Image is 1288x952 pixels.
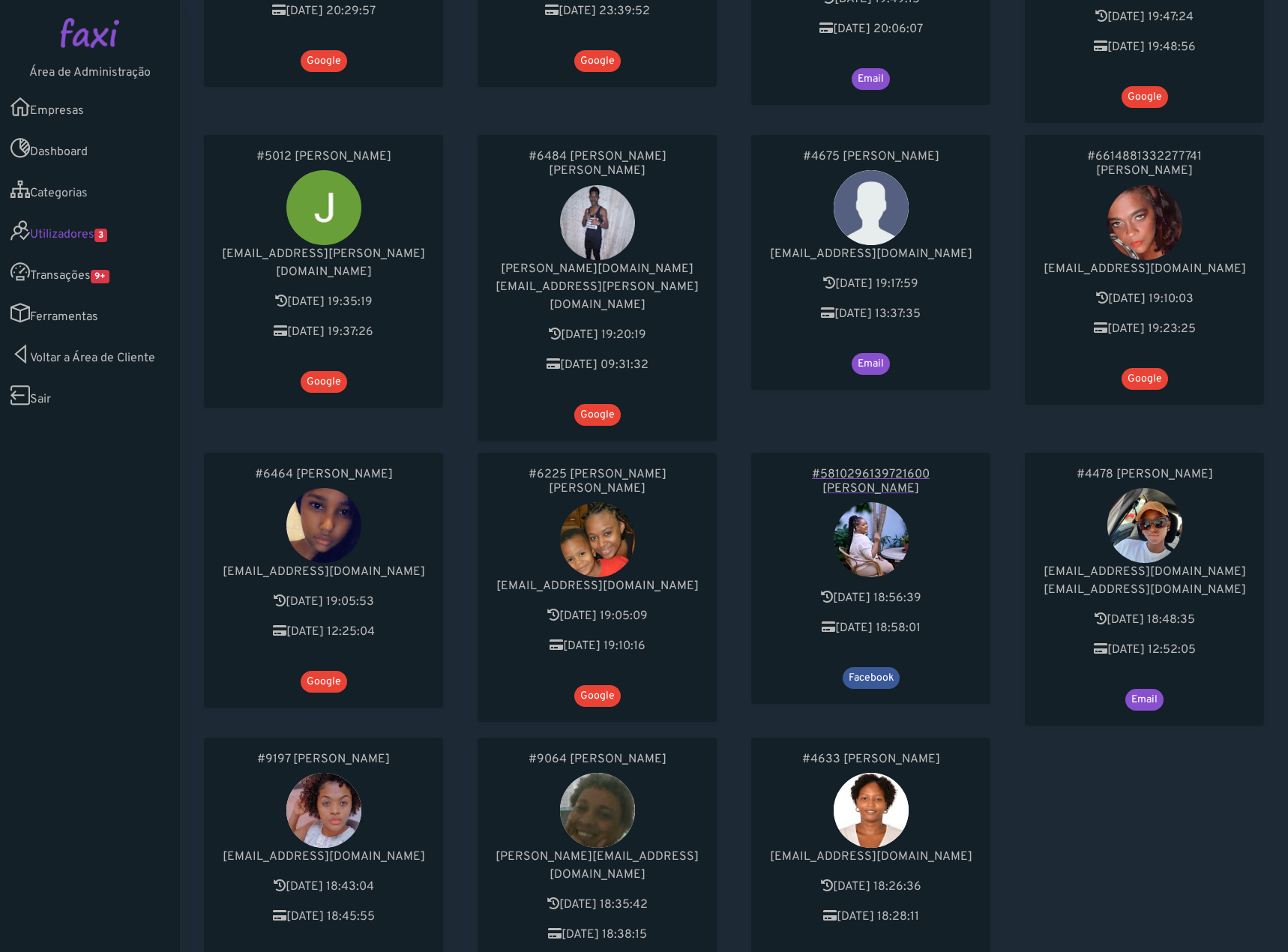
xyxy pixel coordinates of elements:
[493,356,702,374] p: [DATE] 09:31:32
[219,323,428,341] p: [DATE] 19:37:26
[219,623,428,641] p: [DATE] 12:25:04
[219,293,428,311] p: [DATE] 19:35:19
[766,20,975,38] p: [DATE] 20:06:07
[1044,262,1246,277] span: [EMAIL_ADDRESS][DOMAIN_NAME]
[493,150,702,178] a: #6484 [PERSON_NAME] [PERSON_NAME]
[766,150,975,164] a: #4675 [PERSON_NAME]
[1122,368,1168,390] span: Google
[766,468,975,496] a: #5810296139721600 [PERSON_NAME]
[843,667,900,689] span: Facebook
[222,247,425,280] span: [EMAIL_ADDRESS][PERSON_NAME][DOMAIN_NAME]
[1122,86,1168,108] span: Google
[301,50,347,72] span: Google
[852,68,890,90] span: Email
[493,468,702,496] a: #6225 [PERSON_NAME] [PERSON_NAME]
[496,262,699,313] span: [PERSON_NAME][DOMAIN_NAME][EMAIL_ADDRESS][PERSON_NAME][DOMAIN_NAME]
[766,753,975,767] a: #4633 [PERSON_NAME]
[574,685,621,707] span: Google
[1040,468,1249,482] a: #4478 [PERSON_NAME]
[219,908,428,926] p: [DATE] 18:45:55
[1044,582,1246,597] span: [EMAIL_ADDRESS][DOMAIN_NAME]
[493,607,702,625] p: [DATE] 19:05:09
[219,593,428,611] p: [DATE] 19:05:53
[493,926,702,944] p: [DATE] 18:38:15
[496,849,699,882] span: [PERSON_NAME][EMAIL_ADDRESS][DOMAIN_NAME]
[1044,564,1246,579] span: [EMAIL_ADDRESS][DOMAIN_NAME]
[766,878,975,896] p: [DATE] 18:26:36
[219,150,428,164] a: #5012 [PERSON_NAME]
[493,326,702,344] p: [DATE] 19:20:19
[94,229,107,242] span: 3
[1040,611,1249,629] p: [DATE] 18:48:35
[1040,150,1249,178] a: #6614881332277741 [PERSON_NAME]
[1125,689,1164,711] span: Email
[301,371,347,393] span: Google
[766,275,975,293] p: [DATE] 19:17:59
[493,753,702,767] a: #9064 [PERSON_NAME]
[1040,38,1249,56] p: [DATE] 19:48:56
[766,589,975,607] p: [DATE] 18:56:39
[770,247,972,262] span: [EMAIL_ADDRESS][DOMAIN_NAME]
[1040,320,1249,338] p: [DATE] 19:23:25
[1040,8,1249,26] p: [DATE] 19:47:24
[496,579,699,594] span: [EMAIL_ADDRESS][DOMAIN_NAME]
[766,619,975,637] p: [DATE] 18:58:01
[493,896,702,914] p: [DATE] 18:35:42
[766,908,975,926] p: [DATE] 18:28:11
[1040,290,1249,308] p: [DATE] 19:10:03
[219,2,428,20] p: [DATE] 20:29:57
[766,305,975,323] p: [DATE] 13:37:35
[1040,641,1249,659] p: [DATE] 12:52:05
[493,2,702,20] p: [DATE] 23:39:52
[770,849,972,864] span: [EMAIL_ADDRESS][DOMAIN_NAME]
[219,468,428,482] a: #6464 [PERSON_NAME]
[91,270,109,283] span: 9+
[574,404,621,426] span: Google
[493,637,702,655] p: [DATE] 19:10:16
[219,753,428,767] a: #9197 [PERSON_NAME]
[852,353,890,375] span: Email
[574,50,621,72] span: Google
[301,671,347,693] span: Google
[223,564,425,579] span: [EMAIL_ADDRESS][DOMAIN_NAME]
[219,878,428,896] p: [DATE] 18:43:04
[223,849,425,864] span: [EMAIL_ADDRESS][DOMAIN_NAME]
